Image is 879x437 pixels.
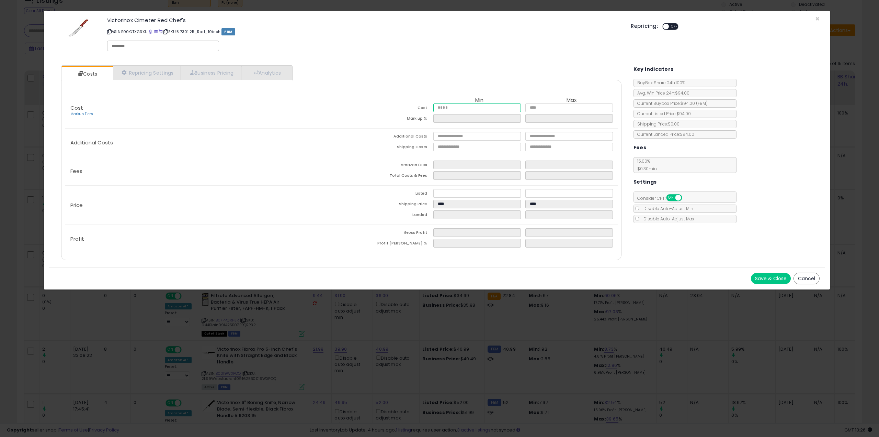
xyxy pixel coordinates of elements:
td: Landed [341,210,433,221]
span: Shipping Price: $0.00 [634,121,680,127]
h3: Victorinox Cimeter Red Chef's [107,18,620,23]
span: BuyBox Share 24h: 100% [634,80,685,86]
td: Profit [PERSON_NAME] % [341,239,433,250]
a: Your listing only [159,29,162,34]
span: OFF [669,24,680,30]
a: Business Pricing [181,66,241,80]
p: Price [65,203,341,208]
p: Cost [65,105,341,117]
td: Shipping Costs [341,143,433,153]
td: Cost [341,103,433,114]
td: Additional Costs [341,132,433,143]
a: Analytics [241,66,292,80]
a: Markup Tiers [70,111,93,117]
td: Total Costs & Fees [341,171,433,182]
button: Save & Close [751,273,791,284]
p: Fees [65,168,341,174]
a: Repricing Settings [113,66,181,80]
button: Cancel [794,273,820,284]
a: All offer listings [154,29,158,34]
span: Current Listed Price: $94.00 [634,111,691,117]
h5: Repricing: [631,23,658,29]
h5: Fees [633,143,647,152]
td: Gross Profit [341,228,433,239]
span: Disable Auto-Adjust Min [640,206,693,211]
p: Additional Costs [65,140,341,145]
span: × [815,14,820,24]
p: Profit [65,236,341,242]
span: ON [667,195,675,201]
span: $94.00 [681,100,708,106]
h5: Key Indicators [633,65,674,74]
span: Consider CPT: [634,195,691,201]
td: Amazon Fees [341,161,433,171]
h5: Settings [633,178,657,186]
p: ASIN: B00GTXG3XU | SKU: 5.7301.25_Red_10inch [107,26,620,37]
span: Current Landed Price: $94.00 [634,131,694,137]
td: Mark up % [341,114,433,125]
span: 15.00 % [634,158,657,172]
span: FBM [221,28,235,35]
td: Listed [341,189,433,200]
span: OFF [681,195,692,201]
span: Disable Auto-Adjust Max [640,216,694,222]
span: Current Buybox Price: [634,100,708,106]
td: Shipping Price [341,200,433,210]
span: Avg. Win Price 24h: $94.00 [634,90,689,96]
a: BuyBox page [149,29,152,34]
a: Costs [61,67,112,81]
th: Min [433,97,525,103]
th: Max [525,97,617,103]
span: ( FBM ) [696,100,708,106]
span: $0.30 min [634,166,657,172]
img: 41tPdnKxXfL._SL60_.jpg [68,18,89,38]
